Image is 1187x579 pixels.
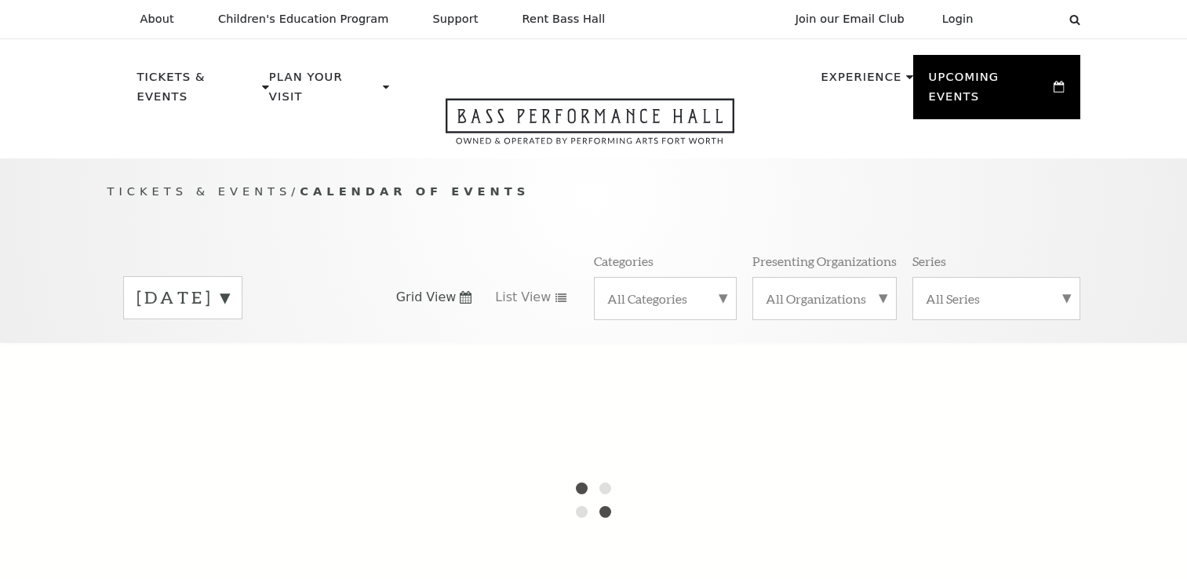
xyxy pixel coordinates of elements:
[300,184,530,198] span: Calendar of Events
[137,286,229,310] label: [DATE]
[912,253,946,269] p: Series
[396,289,457,306] span: Grid View
[929,67,1050,115] p: Upcoming Events
[766,290,883,307] label: All Organizations
[433,13,479,26] p: Support
[821,67,901,96] p: Experience
[140,13,174,26] p: About
[137,67,259,115] p: Tickets & Events
[218,13,389,26] p: Children's Education Program
[752,253,897,269] p: Presenting Organizations
[926,290,1067,307] label: All Series
[594,253,654,269] p: Categories
[522,13,606,26] p: Rent Bass Hall
[495,289,551,306] span: List View
[107,184,292,198] span: Tickets & Events
[107,182,1080,202] p: /
[607,290,723,307] label: All Categories
[999,12,1054,27] select: Select:
[269,67,379,115] p: Plan Your Visit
